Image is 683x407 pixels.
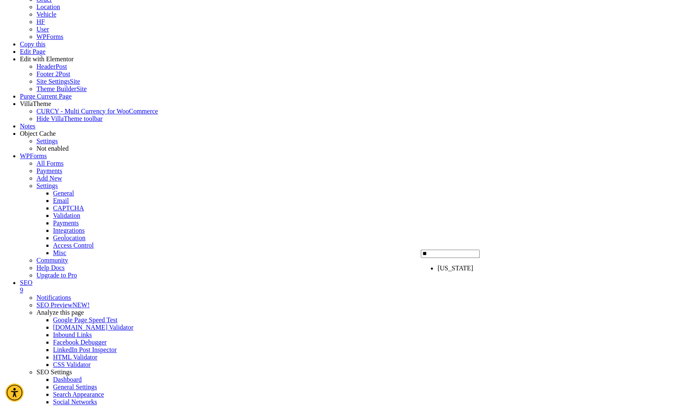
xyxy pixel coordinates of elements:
[53,398,97,405] a: Social Networks
[36,294,71,301] a: Notifications
[36,145,680,152] div: Status: Not enabled
[36,18,45,25] a: HF
[53,331,92,338] a: Inbound Links
[53,354,97,361] a: HTML Validator
[53,361,91,368] a: CSS Validator
[36,70,59,77] span: Footer 2
[36,78,80,85] a: Site SettingsSite
[36,3,60,10] a: Location
[53,197,69,204] a: Email
[53,219,79,226] a: Payments
[36,167,62,174] a: Payments
[36,368,680,376] div: SEO Settings
[53,383,97,390] a: General Settings
[53,242,94,249] a: Access Control
[56,63,67,70] span: Post
[20,152,47,159] a: WPForms
[36,26,49,33] a: User
[53,376,82,383] a: Dashboard
[36,85,87,92] a: Theme BuilderSite
[36,264,65,271] a: Help Docs
[36,175,62,182] a: Add New
[36,182,58,189] a: Settings
[36,160,63,167] a: All Forms
[437,265,480,272] li: [US_STATE]
[53,205,84,212] a: CAPTCHA
[20,48,46,55] a: Edit Page
[36,78,70,85] span: Site Settings
[70,78,80,85] span: Site
[36,257,68,264] a: Community
[53,249,66,256] a: Misc
[36,85,76,92] span: Theme Builder
[53,234,85,241] a: Geolocation
[20,100,680,108] div: VillaTheme
[20,41,46,48] a: Copy this
[36,272,77,279] a: Upgrade to Pro
[36,137,58,144] a: Settings
[5,383,24,402] div: Accessibility Menu
[36,108,158,115] a: CURCY - Multi Currency for WooCommerce
[36,63,67,70] a: HeaderPost
[53,316,117,323] a: Google Page Speed Test
[36,70,70,77] a: Footer 2Post
[76,85,87,92] span: Site
[72,301,90,308] span: NEW!
[20,279,32,286] span: SEO
[53,190,74,197] a: General
[53,324,133,331] a: [DOMAIN_NAME] Validator
[53,339,106,346] a: Facebook Debugger
[53,391,104,398] a: Search Appearance
[20,123,35,130] a: Notes
[36,309,680,316] div: Analyze this page
[20,93,72,100] a: Purge Current Page
[20,287,680,294] div: 9
[20,55,74,63] span: Edit with Elementor
[20,130,680,137] div: Object Cache
[36,11,56,18] a: Vehicle
[59,70,70,77] span: Post
[53,346,117,353] a: LinkedIn Post Inspector
[36,63,56,70] span: Header
[36,115,103,122] span: Hide VillaTheme toolbar
[36,301,89,308] a: SEO Preview
[36,33,63,40] a: WPForms
[53,212,80,219] a: Validation
[53,227,84,234] a: Integrations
